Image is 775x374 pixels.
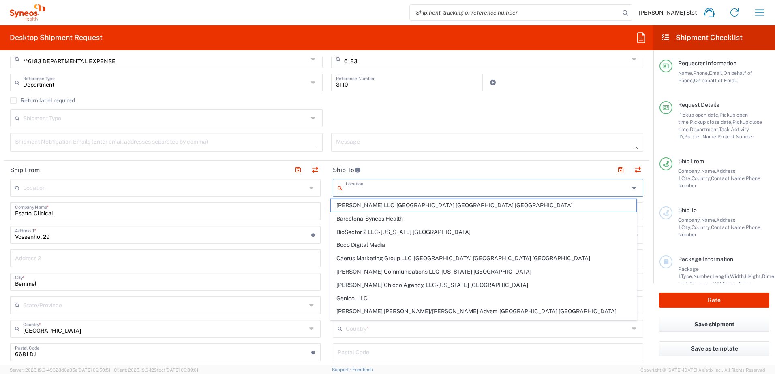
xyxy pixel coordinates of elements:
span: Ship From [678,158,704,164]
span: [PERSON_NAME] Slot [639,9,697,16]
span: Ship To [678,207,697,213]
span: Number, [693,273,713,279]
label: Return label required [10,97,75,104]
span: Client: 2025.19.0-129fbcf [114,368,198,372]
span: [DATE] 09:50:51 [77,368,110,372]
h2: Ship To [333,166,361,174]
span: Genico, LLC [331,292,637,305]
span: Package 1: [678,266,699,279]
input: Shipment, tracking or reference number [410,5,620,20]
span: [PERSON_NAME] [PERSON_NAME]/[PERSON_NAME] Advert- [GEOGRAPHIC_DATA] [GEOGRAPHIC_DATA] [331,305,637,318]
span: Country, [692,224,711,230]
span: Pickup open date, [678,112,719,118]
h2: Shipment Checklist [661,33,743,42]
span: Height, [745,273,762,279]
span: Country, [692,175,711,181]
span: Package Information [678,256,733,262]
span: [DATE] 09:39:01 [165,368,198,372]
span: Email, [709,70,724,76]
a: Support [332,367,352,372]
span: Phone, [693,70,709,76]
span: Haas & Health Partner Public Relations GmbH [331,319,637,331]
span: [PERSON_NAME] LLC-[GEOGRAPHIC_DATA] [GEOGRAPHIC_DATA] [GEOGRAPHIC_DATA] [331,199,637,212]
span: Company Name, [678,217,716,223]
span: City, [681,224,692,230]
span: Project Number [717,134,754,140]
span: Company Name, [678,168,716,174]
span: Copyright © [DATE]-[DATE] Agistix Inc., All Rights Reserved [640,366,765,374]
span: City, [681,175,692,181]
span: Type, [681,273,693,279]
span: Department, [690,126,719,132]
span: On behalf of Email [694,77,737,83]
span: Request Details [678,102,719,108]
span: Project Name, [684,134,717,140]
span: Width, [730,273,745,279]
span: Boco Digital Media [331,239,637,251]
span: Contact Name, [711,224,746,230]
span: Pickup close date, [690,119,732,125]
button: Save shipment [659,317,769,332]
span: Task, [719,126,731,132]
button: Save as template [659,341,769,356]
span: Name, [678,70,693,76]
h2: Desktop Shipment Request [10,33,103,42]
span: Requester Information [678,60,736,66]
button: Rate [659,293,769,308]
span: Length, [713,273,730,279]
span: Server: 2025.19.0-49328d0a35e [10,368,110,372]
span: [PERSON_NAME] Communications LLC-[US_STATE] [GEOGRAPHIC_DATA] [331,266,637,278]
span: Barcelona-Syneos Health [331,212,637,225]
h2: Ship From [10,166,40,174]
a: Feedback [352,367,373,372]
a: Add Reference [487,77,499,88]
span: [PERSON_NAME] Chicco Agency, LLC-[US_STATE] [GEOGRAPHIC_DATA] [331,279,637,291]
span: Contact Name, [711,175,746,181]
span: Caerus Marketing Group LLC-[GEOGRAPHIC_DATA] [GEOGRAPHIC_DATA] [GEOGRAPHIC_DATA] [331,252,637,265]
span: BioSector 2 LLC- [US_STATE] [GEOGRAPHIC_DATA] [331,226,637,238]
